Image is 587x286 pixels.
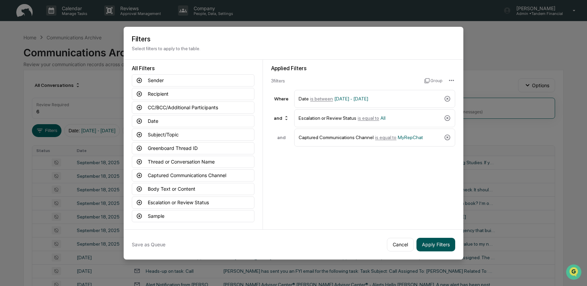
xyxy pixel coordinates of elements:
div: 🖐️ [7,86,12,92]
span: Pylon [68,115,82,120]
div: Applied Filters [271,65,455,72]
button: Apply Filters [416,238,455,251]
a: 🗄️Attestations [47,83,87,95]
button: Subject/Topic [132,129,254,141]
div: and [271,113,292,123]
button: Thread or Conversation Name [132,156,254,168]
div: All Filters [132,65,254,72]
a: Powered byPylon [48,115,82,120]
button: CC/BCC/Additional Participants [132,101,254,114]
button: Escalation or Review Status [132,196,254,209]
p: How can we help? [7,14,124,25]
a: 🔎Data Lookup [4,96,46,108]
span: Preclearance [14,85,44,92]
div: Where [271,96,291,101]
div: Start new chat [23,52,111,59]
button: Sender [132,74,254,87]
div: 3 filter s [271,78,419,83]
span: Attestations [56,85,84,92]
div: Captured Communications Channel [299,132,441,144]
button: Save as Queue [132,238,165,251]
button: Sample [132,210,254,222]
div: We're available if you need us! [23,59,86,64]
p: Select filters to apply to the table. [132,46,455,51]
h2: Filters [132,35,455,43]
a: 🖐️Preclearance [4,83,47,95]
button: Cancel [387,238,414,251]
button: Greenboard Thread ID [132,142,254,154]
button: Date [132,115,254,127]
span: is equal to [358,115,379,121]
span: All [380,115,386,121]
img: 1746055101610-c473b297-6a78-478c-a979-82029cc54cd1 [7,52,19,64]
button: Captured Communications Channel [132,169,254,182]
div: 🗄️ [49,86,55,92]
span: MyRepChat [398,135,423,140]
div: and [271,135,291,140]
span: is equal to [375,135,396,140]
iframe: Open customer support [565,264,584,282]
button: Body Text or Content [132,183,254,195]
div: 🔎 [7,99,12,104]
button: Group [424,75,442,86]
div: Date [299,93,441,105]
span: [DATE] - [DATE] [334,96,368,101]
button: Recipient [132,88,254,100]
button: Start new chat [115,54,124,62]
span: Data Lookup [14,98,43,105]
span: is between [310,96,333,101]
div: Escalation or Review Status [299,112,441,124]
